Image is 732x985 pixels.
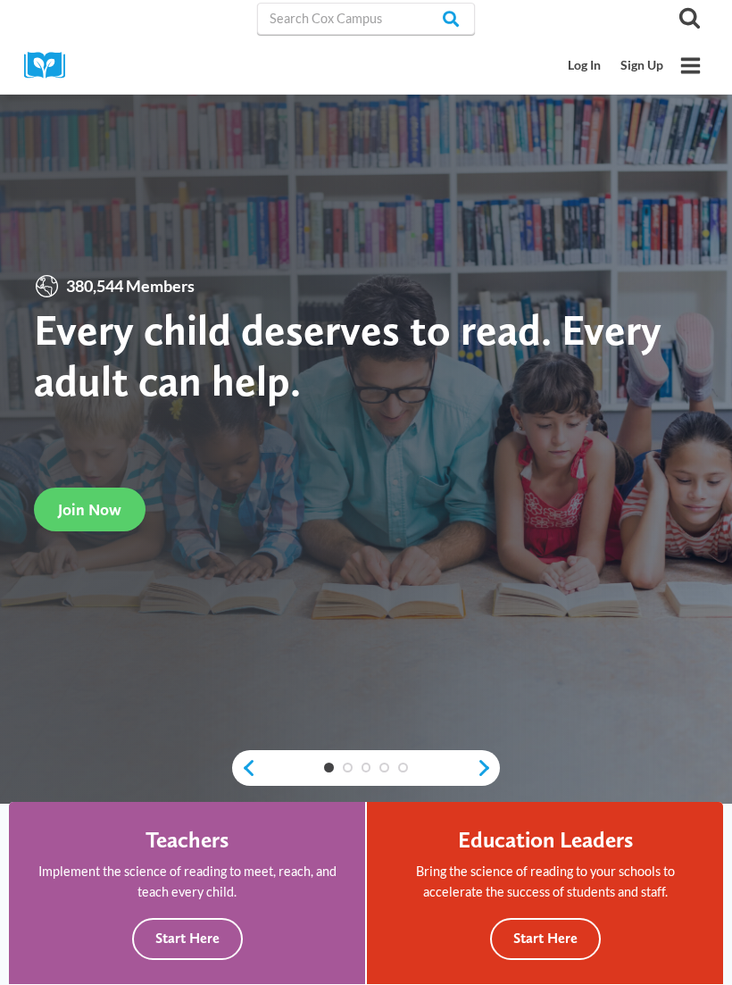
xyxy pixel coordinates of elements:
[673,48,708,83] button: Open menu
[490,918,601,960] button: Start Here
[398,763,408,772] a: 5
[611,49,673,82] a: Sign Up
[132,918,243,960] button: Start Here
[60,273,201,299] span: 380,544 Members
[257,3,475,35] input: Search Cox Campus
[343,763,353,772] a: 2
[559,49,611,82] a: Log In
[33,861,341,902] p: Implement the science of reading to meet, reach, and teach every child.
[367,802,723,984] a: Education Leaders Bring the science of reading to your schools to accelerate the success of stude...
[362,763,371,772] a: 3
[146,826,229,853] h4: Teachers
[58,500,121,519] span: Join Now
[232,750,500,786] div: content slider buttons
[9,802,365,984] a: Teachers Implement the science of reading to meet, reach, and teach every child. Start Here
[458,826,633,853] h4: Education Leaders
[34,304,661,406] strong: Every child deserves to read. Every adult can help.
[324,763,334,772] a: 1
[476,758,500,778] a: next
[391,861,699,902] p: Bring the science of reading to your schools to accelerate the success of students and staff.
[232,758,256,778] a: previous
[24,52,78,79] img: Cox Campus
[34,488,146,531] a: Join Now
[559,49,673,82] nav: Secondary Mobile Navigation
[379,763,389,772] a: 4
